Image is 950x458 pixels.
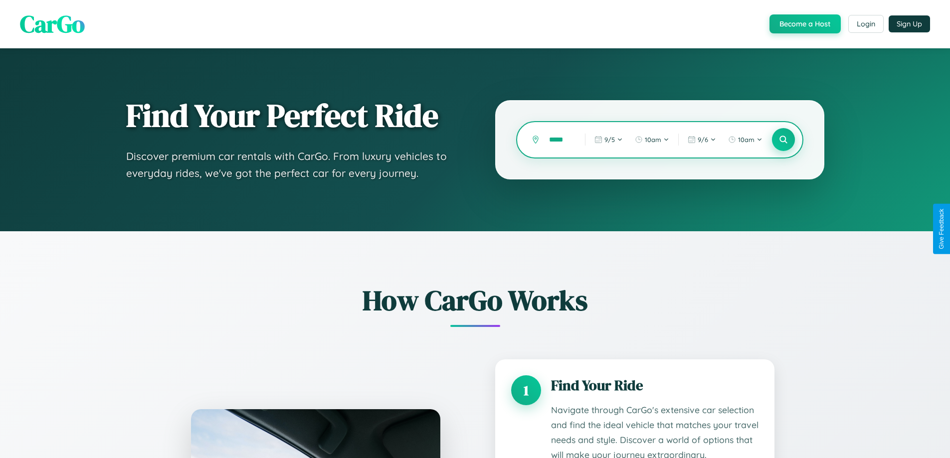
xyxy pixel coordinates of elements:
[126,148,455,181] p: Discover premium car rentals with CarGo. From luxury vehicles to everyday rides, we've got the pe...
[589,132,628,148] button: 9/5
[126,98,455,133] h1: Find Your Perfect Ride
[645,136,661,144] span: 10am
[938,209,945,249] div: Give Feedback
[511,375,541,405] div: 1
[738,136,755,144] span: 10am
[551,375,759,395] h3: Find Your Ride
[630,132,674,148] button: 10am
[698,136,708,144] span: 9 / 6
[683,132,721,148] button: 9/6
[769,14,841,33] button: Become a Host
[848,15,884,33] button: Login
[20,7,85,40] span: CarGo
[723,132,767,148] button: 10am
[176,281,774,319] h2: How CarGo Works
[889,15,930,32] button: Sign Up
[604,136,615,144] span: 9 / 5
